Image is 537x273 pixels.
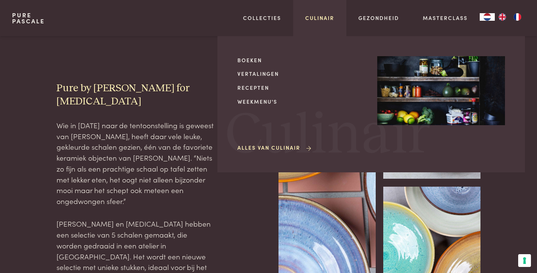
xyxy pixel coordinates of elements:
[243,14,281,22] a: Collecties
[358,14,399,22] a: Gezondheid
[510,13,525,21] a: FR
[495,13,525,21] ul: Language list
[518,254,531,267] button: Uw voorkeuren voor toestemming voor trackingtechnologieën
[480,13,495,21] a: NL
[57,120,214,207] p: Wie in [DATE] naar de tentoonstelling is geweest van [PERSON_NAME], heeft daar vele leuke, gekleu...
[237,84,365,92] a: Recepten
[480,13,495,21] div: Language
[225,107,430,164] span: Culinair
[480,13,525,21] aside: Language selected: Nederlands
[495,13,510,21] a: EN
[423,14,468,22] a: Masterclass
[305,14,334,22] a: Culinair
[57,82,214,108] h3: Pure by [PERSON_NAME] for [MEDICAL_DATA]
[237,144,312,152] a: Alles van Culinair
[237,70,365,78] a: Vertalingen
[12,12,45,24] a: PurePascale
[237,98,365,106] a: Weekmenu's
[237,56,365,64] a: Boeken
[377,56,505,126] img: Culinair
